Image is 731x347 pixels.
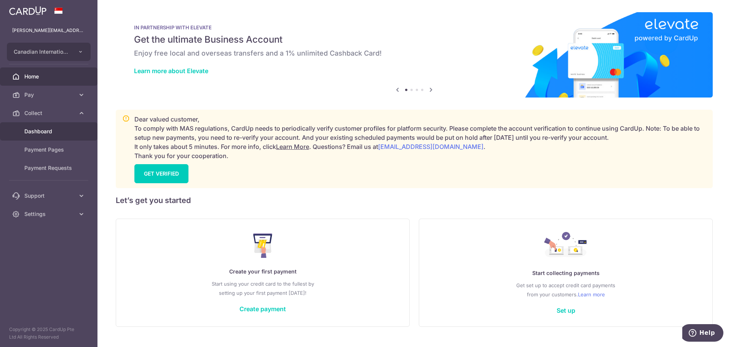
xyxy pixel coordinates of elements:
[434,281,697,299] p: Get set up to accept credit card payments from your customers.
[116,194,713,206] h5: Let’s get you started
[9,6,46,15] img: CardUp
[24,210,75,218] span: Settings
[116,12,713,98] img: Renovation banner
[134,24,694,30] p: IN PARTNERSHIP WITH ELEVATE
[276,143,309,150] a: Learn More
[544,232,587,259] img: Collect Payment
[134,115,706,160] p: Dear valued customer, To comply with MAS regulations, CardUp needs to periodically verify custome...
[253,233,273,258] img: Make Payment
[134,164,188,183] a: GET VERIFIED
[378,143,484,150] a: [EMAIL_ADDRESS][DOMAIN_NAME]
[24,128,75,135] span: Dashboard
[239,305,286,313] a: Create payment
[24,73,75,80] span: Home
[7,43,91,61] button: Canadian International School Pte Ltd
[14,48,70,56] span: Canadian International School Pte Ltd
[557,307,575,314] a: Set up
[434,269,697,278] p: Start collecting payments
[12,27,85,34] p: [PERSON_NAME][EMAIL_ADDRESS][PERSON_NAME][DOMAIN_NAME]
[24,192,75,200] span: Support
[24,146,75,154] span: Payment Pages
[682,324,723,343] iframe: Opens a widget where you can find more information
[578,290,605,299] a: Learn more
[134,49,694,58] h6: Enjoy free local and overseas transfers and a 1% unlimited Cashback Card!
[131,279,394,297] p: Start using your credit card to the fullest by setting up your first payment [DATE]!
[24,164,75,172] span: Payment Requests
[134,34,694,46] h5: Get the ultimate Business Account
[24,109,75,117] span: Collect
[131,267,394,276] p: Create your first payment
[24,91,75,99] span: Pay
[134,67,208,75] a: Learn more about Elevate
